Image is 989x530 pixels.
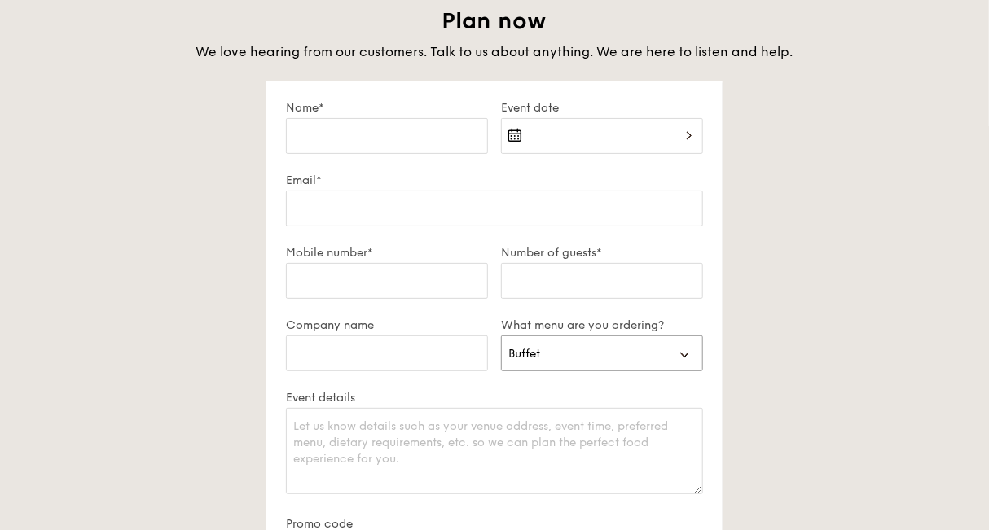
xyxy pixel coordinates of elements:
[286,391,703,405] label: Event details
[501,318,703,332] label: What menu are you ordering?
[286,246,488,260] label: Mobile number*
[196,44,793,59] span: We love hearing from our customers. Talk to us about anything. We are here to listen and help.
[286,408,703,494] textarea: Let us know details such as your venue address, event time, preferred menu, dietary requirements,...
[501,101,703,115] label: Event date
[286,318,488,332] label: Company name
[286,101,488,115] label: Name*
[442,7,547,35] span: Plan now
[286,173,703,187] label: Email*
[501,246,703,260] label: Number of guests*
